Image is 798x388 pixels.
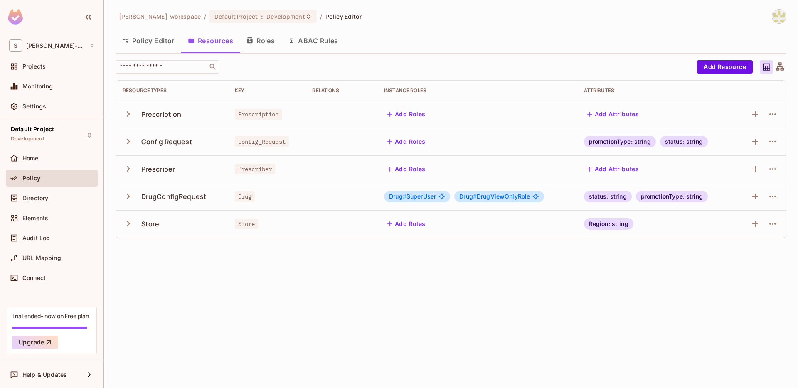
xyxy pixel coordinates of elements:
span: Settings [22,103,46,110]
span: Directory [22,195,48,201]
span: Default Project [11,126,54,133]
button: Roles [240,30,281,51]
button: Add Attributes [584,162,643,176]
span: Config_Request [235,136,289,147]
div: Relations [312,87,371,94]
div: status: string [584,191,632,202]
span: Store [235,219,259,229]
span: SuperUser [389,193,436,200]
span: Elements [22,215,48,221]
span: Drug [235,191,255,202]
button: Upgrade [12,336,58,349]
div: promotionType: string [584,136,656,147]
div: Key [235,87,299,94]
img: Chawla, Shikhil [772,10,786,23]
span: Help & Updates [22,371,67,378]
span: Development [11,135,44,142]
span: Drug [459,193,477,200]
span: Home [22,155,39,162]
span: Prescription [235,109,282,120]
button: Add Resource [697,60,753,74]
button: Add Roles [384,135,429,148]
span: # [403,193,406,200]
span: Development [266,12,305,20]
img: SReyMgAAAABJRU5ErkJggg== [8,9,23,25]
button: Add Roles [384,217,429,231]
div: Prescription [141,110,182,119]
button: Add Roles [384,162,429,176]
span: DrugViewOnlyRole [459,193,530,200]
button: ABAC Rules [281,30,345,51]
button: Add Roles [384,108,429,121]
div: Attributes [584,87,729,94]
div: Region: string [584,218,633,230]
button: Resources [181,30,240,51]
span: : [261,13,264,20]
span: URL Mapping [22,255,61,261]
span: Default Project [214,12,258,20]
div: Store [141,219,160,228]
span: Prescriber [235,164,276,174]
div: promotionType: string [636,191,708,202]
span: Policy [22,175,40,182]
div: Prescriber [141,165,175,174]
div: status: string [660,136,708,147]
div: Config Request [141,137,192,146]
span: S [9,39,22,52]
span: Policy Editor [325,12,362,20]
li: / [320,12,322,20]
div: Instance roles [384,87,571,94]
span: # [473,193,477,200]
button: Add Attributes [584,108,643,121]
div: DrugConfigRequest [141,192,207,201]
div: Trial ended- now on Free plan [12,312,89,320]
span: Projects [22,63,46,70]
button: Policy Editor [116,30,181,51]
span: Audit Log [22,235,50,241]
span: Workspace: shikhil-workspace [26,42,85,49]
span: Drug [389,193,406,200]
span: Connect [22,275,46,281]
div: Resource Types [123,87,222,94]
li: / [204,12,206,20]
span: Monitoring [22,83,53,90]
span: the active workspace [119,12,201,20]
